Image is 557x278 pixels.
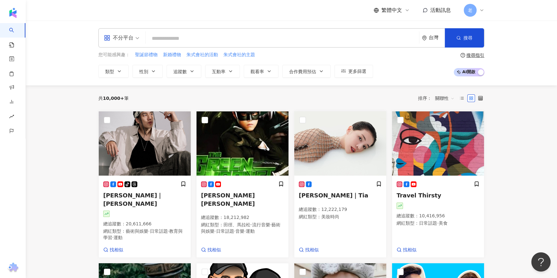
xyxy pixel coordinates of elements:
div: 共 筆 [98,96,129,101]
span: 流行音樂 [252,222,270,227]
img: chrome extension [7,263,19,273]
a: KOL AvatarTravel Thirsty總追蹤數：10,416,956網紅類型：日常話題·美食找相似 [392,111,484,258]
span: question-circle [461,53,465,57]
button: 追蹤數 [167,65,201,78]
span: 追蹤數 [173,69,187,74]
p: 網紅類型 ： [397,220,479,227]
a: KOL Avatar[PERSON_NAME]｜[PERSON_NAME]總追蹤數：20,611,666網紅類型：藝術與娛樂·日常話題·教育與學習·運動找相似 [98,111,191,258]
span: 類型 [105,69,114,74]
a: KOL Avatar[PERSON_NAME]｜Tia總追蹤數：12,222,179網紅類型：美妝時尚找相似 [294,111,387,258]
div: 排序： [418,93,458,103]
span: 關聯性 [435,93,454,103]
img: KOL Avatar [99,111,191,176]
span: 日常話題 [216,229,234,234]
span: 音樂 [235,229,244,234]
span: 找相似 [403,247,416,253]
span: 教育與學習 [103,229,183,240]
button: 聖誕節禮物 [135,51,158,58]
button: 朱式會社的主題 [223,51,255,58]
button: 新婚禮物 [163,51,181,58]
a: search [9,23,22,48]
p: 總追蹤數 ： 20,611,666 [103,221,186,227]
span: · [148,229,150,234]
button: 合作費用預估 [282,65,331,78]
a: 找相似 [201,247,221,253]
div: 搜尋指引 [466,53,484,58]
p: 網紅類型 ： [201,222,284,234]
span: rise [9,110,14,125]
p: 網紅類型 ： [103,228,186,241]
span: · [234,229,235,234]
button: 搜尋 [445,28,484,48]
span: 朱式會社的主題 [224,52,255,58]
iframe: Help Scout Beacon - Open [531,252,551,272]
img: logo icon [8,8,18,18]
span: · [112,235,114,240]
span: 藝術與娛樂 [201,222,280,234]
button: 更多篩選 [334,65,373,78]
span: 藝術與娛樂 [126,229,148,234]
span: · [244,229,246,234]
span: 日常話題 [150,229,168,234]
a: 找相似 [103,247,123,253]
span: 更多篩選 [348,69,366,74]
a: 找相似 [299,247,319,253]
img: KOL Avatar [294,111,386,176]
img: KOL Avatar [392,111,484,176]
p: 網紅類型 ： [299,214,382,220]
span: 互動率 [212,69,225,74]
span: Travel Thirsty [397,192,441,199]
span: 美食 [438,221,447,226]
span: 找相似 [305,247,319,253]
span: · [270,222,271,227]
button: 觀看率 [244,65,278,78]
span: · [437,221,438,226]
span: 10,000+ [103,96,124,101]
a: KOL Avatar[PERSON_NAME] [PERSON_NAME]總追蹤數：18,212,982網紅類型：田徑、馬拉松·流行音樂·藝術與娛樂·日常話題·音樂·運動找相似 [196,111,289,258]
span: 老 [468,7,472,14]
span: [PERSON_NAME]｜[PERSON_NAME] [103,192,163,207]
a: 找相似 [397,247,416,253]
span: 找相似 [207,247,221,253]
img: KOL Avatar [196,111,288,176]
span: 性別 [139,69,148,74]
span: 朱式會社的活動 [187,52,218,58]
span: 您可能感興趣： [98,52,130,58]
span: appstore [104,35,110,41]
button: 類型 [98,65,129,78]
div: 不分平台 [104,33,133,43]
span: 運動 [246,229,255,234]
span: 聖誕節禮物 [135,52,158,58]
span: [PERSON_NAME]｜Tia [299,192,368,199]
span: 觀看率 [251,69,264,74]
span: 繁體中文 [381,7,402,14]
p: 總追蹤數 ： 12,222,179 [299,206,382,213]
button: 朱式會社的活動 [186,51,218,58]
span: 運動 [114,235,123,240]
span: · [251,222,252,227]
span: 活動訊息 [430,7,451,13]
button: 性別 [132,65,163,78]
span: 田徑、馬拉松 [224,222,251,227]
span: 美妝時尚 [321,214,339,219]
span: 搜尋 [463,35,472,40]
div: 台灣 [429,35,445,40]
span: 日常話題 [419,221,437,226]
span: · [215,229,216,234]
span: [PERSON_NAME] [PERSON_NAME] [201,192,255,207]
span: 找相似 [110,247,123,253]
span: 合作費用預估 [289,69,316,74]
span: · [168,229,169,234]
p: 總追蹤數 ： 10,416,956 [397,213,479,219]
span: environment [422,36,427,40]
span: 新婚禮物 [163,52,181,58]
p: 總追蹤數 ： 18,212,982 [201,214,284,221]
button: 互動率 [205,65,240,78]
